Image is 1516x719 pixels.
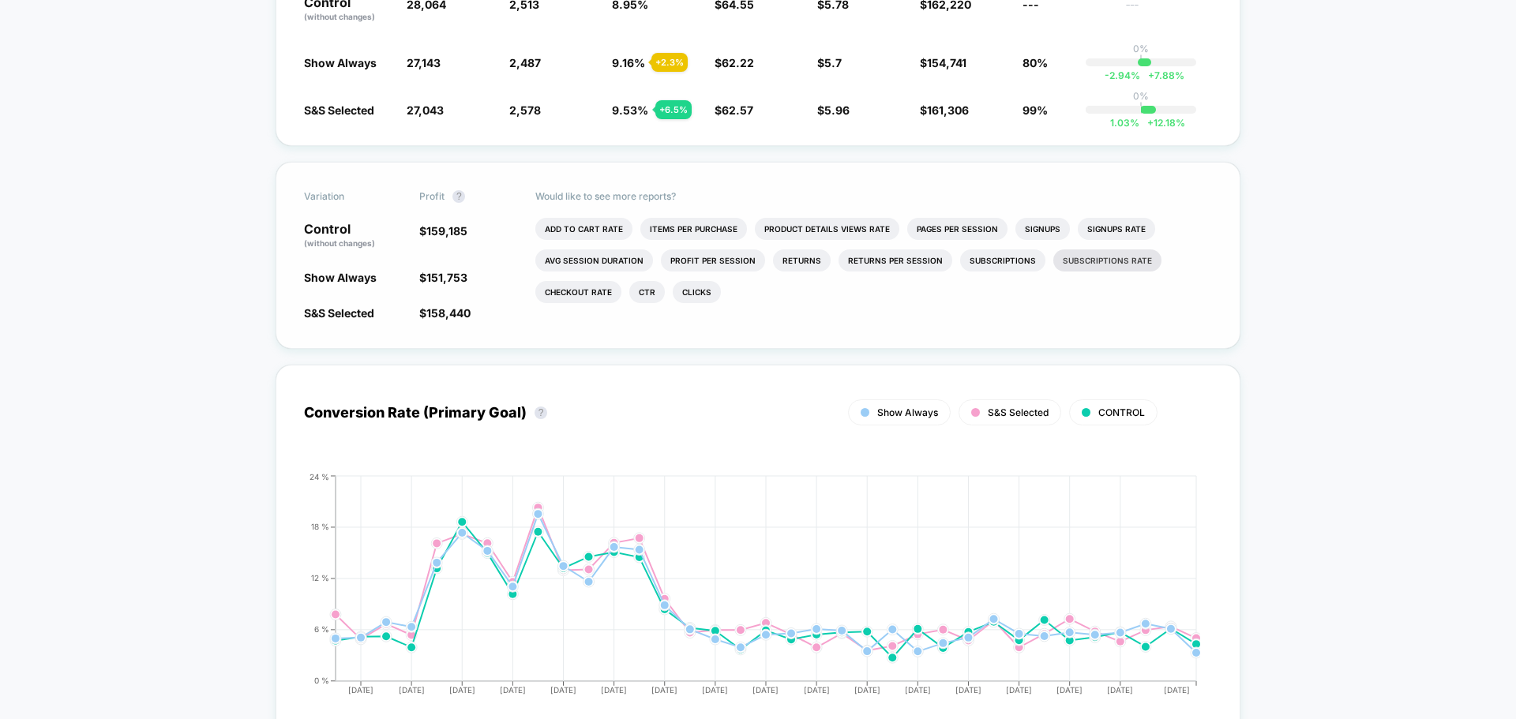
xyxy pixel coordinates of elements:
[407,56,441,69] span: 27,143
[1108,685,1134,695] tspan: [DATE]
[1165,685,1191,695] tspan: [DATE]
[927,103,969,117] span: 161,306
[398,685,424,695] tspan: [DATE]
[1015,218,1070,240] li: Signups
[817,56,842,69] span: $
[1139,102,1143,114] p: |
[304,103,374,117] span: S&S Selected
[304,12,375,21] span: (without changes)
[1148,69,1154,81] span: +
[612,56,645,69] span: 9.16 %
[877,406,938,418] span: Show Always
[817,103,850,117] span: $
[907,218,1008,240] li: Pages Per Session
[715,103,753,117] span: $
[920,56,966,69] span: $
[304,56,377,69] span: Show Always
[550,685,576,695] tspan: [DATE]
[1098,406,1145,418] span: CONTROL
[1139,54,1143,66] p: |
[1110,117,1139,129] span: 1.03 %
[804,685,830,695] tspan: [DATE]
[509,103,541,117] span: 2,578
[1053,249,1161,271] li: Subscriptions Rate
[311,573,329,582] tspan: 12 %
[1139,117,1185,129] span: 12.18 %
[824,103,850,117] span: 5.96
[426,224,467,238] span: 159,185
[1133,43,1149,54] p: 0%
[854,685,880,695] tspan: [DATE]
[452,190,465,203] button: ?
[310,471,329,481] tspan: 24 %
[651,53,688,72] div: + 2.3 %
[288,472,1196,709] div: CONVERSION_RATE
[1147,117,1154,129] span: +
[304,271,377,284] span: Show Always
[715,56,754,69] span: $
[640,218,747,240] li: Items Per Purchase
[311,522,329,531] tspan: 18 %
[304,223,403,249] p: Control
[535,406,547,419] button: ?
[927,56,966,69] span: 154,741
[722,103,753,117] span: 62.57
[960,249,1045,271] li: Subscriptions
[509,56,541,69] span: 2,487
[1133,90,1149,102] p: 0%
[601,685,627,695] tspan: [DATE]
[347,685,373,695] tspan: [DATE]
[535,190,1213,202] p: Would like to see more reports?
[535,281,621,303] li: Checkout Rate
[314,624,329,634] tspan: 6 %
[753,685,779,695] tspan: [DATE]
[304,190,391,203] span: Variation
[419,224,467,238] span: $
[1105,69,1140,81] span: -2.94 %
[722,56,754,69] span: 62.22
[920,103,969,117] span: $
[1023,56,1048,69] span: 80%
[755,218,899,240] li: Product Details Views Rate
[905,685,931,695] tspan: [DATE]
[304,306,374,320] span: S&S Selected
[988,406,1049,418] span: S&S Selected
[629,281,665,303] li: Ctr
[426,306,471,320] span: 158,440
[661,249,765,271] li: Profit Per Session
[426,271,467,284] span: 151,753
[1006,685,1032,695] tspan: [DATE]
[955,685,981,695] tspan: [DATE]
[407,103,444,117] span: 27,043
[419,190,445,202] span: Profit
[839,249,952,271] li: Returns Per Session
[655,100,692,119] div: + 6.5 %
[824,56,842,69] span: 5.7
[773,249,831,271] li: Returns
[702,685,728,695] tspan: [DATE]
[673,281,721,303] li: Clicks
[419,306,471,320] span: $
[1078,218,1155,240] li: Signups Rate
[612,103,648,117] span: 9.53 %
[314,676,329,685] tspan: 0 %
[535,218,632,240] li: Add To Cart Rate
[1140,69,1184,81] span: 7.88 %
[1057,685,1083,695] tspan: [DATE]
[419,271,467,284] span: $
[1023,103,1048,117] span: 99%
[304,238,375,248] span: (without changes)
[535,249,653,271] li: Avg Session Duration
[448,685,475,695] tspan: [DATE]
[500,685,526,695] tspan: [DATE]
[651,685,677,695] tspan: [DATE]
